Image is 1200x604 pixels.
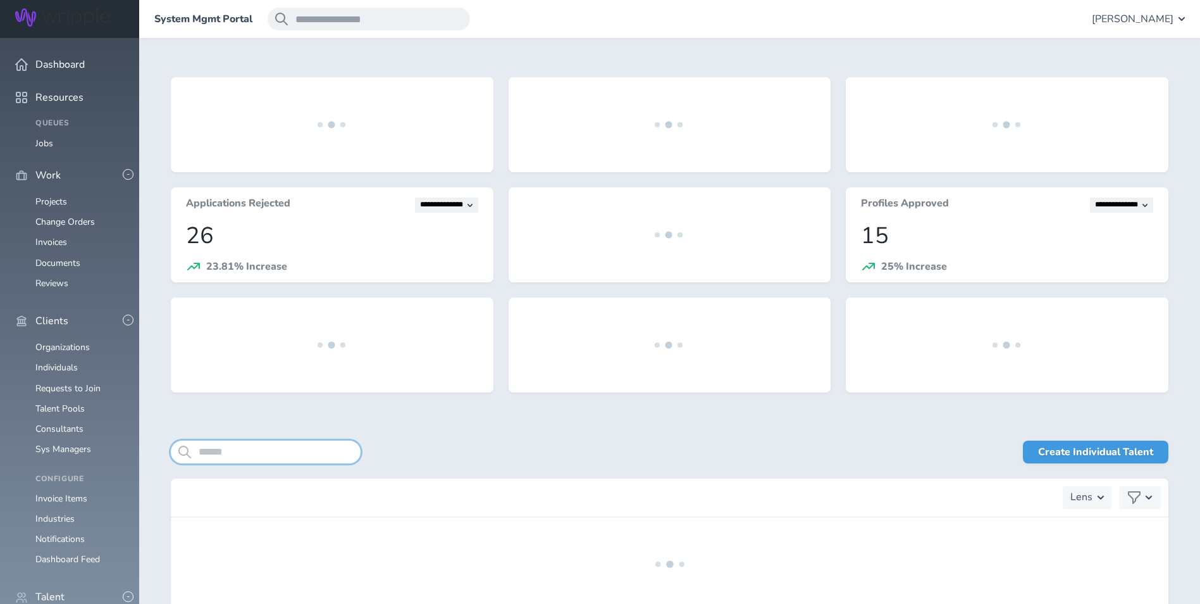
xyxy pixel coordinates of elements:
[35,403,85,415] a: Talent Pools
[35,443,91,455] a: Sys Managers
[35,216,95,228] a: Change Orders
[123,591,133,602] button: -
[35,423,84,435] a: Consultants
[1063,486,1111,509] button: Lens
[35,119,124,128] h4: Queues
[35,236,67,248] a: Invoices
[1092,13,1173,25] span: [PERSON_NAME]
[35,553,100,565] a: Dashboard Feed
[35,591,65,603] span: Talent
[186,223,478,249] p: 26
[35,277,68,289] a: Reviews
[35,92,84,103] span: Resources
[206,260,287,274] span: 23.81% Increase
[123,315,133,325] button: -
[186,198,290,213] h3: Applications Rejected
[35,59,85,70] span: Dashboard
[35,475,124,484] h4: Configure
[15,8,110,27] img: Wripple
[35,493,87,505] a: Invoice Items
[35,362,78,374] a: Individuals
[35,196,67,208] a: Projects
[35,137,53,149] a: Jobs
[35,513,75,525] a: Industries
[35,170,61,181] span: Work
[1070,486,1092,509] h3: Lens
[35,315,68,327] span: Clients
[123,169,133,180] button: -
[35,341,90,353] a: Organizations
[154,13,252,25] a: System Mgmt Portal
[1023,441,1168,463] a: Create Individual Talent
[35,257,80,269] a: Documents
[35,533,85,545] a: Notifications
[861,198,949,213] h3: Profiles Approved
[881,260,947,274] span: 25% Increase
[35,382,101,394] a: Requests to Join
[861,223,1153,249] p: 15
[1092,8,1185,30] button: [PERSON_NAME]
